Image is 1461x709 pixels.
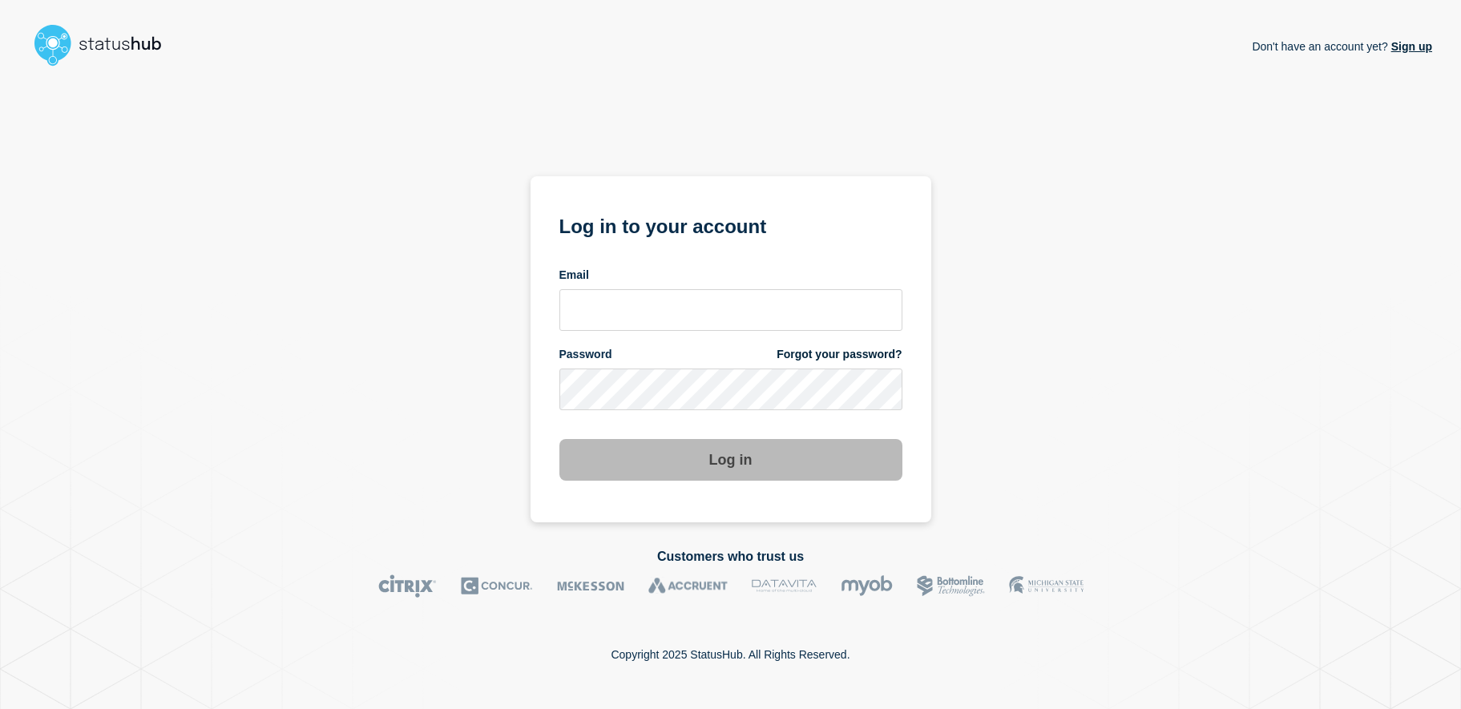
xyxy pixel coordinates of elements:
[559,289,902,331] input: email input
[648,574,728,598] img: Accruent logo
[559,369,902,410] input: password input
[29,19,181,70] img: StatusHub logo
[559,439,902,481] button: Log in
[1252,27,1432,66] p: Don't have an account yet?
[461,574,533,598] img: Concur logo
[559,347,612,362] span: Password
[1009,574,1084,598] img: MSU logo
[559,210,902,240] h1: Log in to your account
[917,574,985,598] img: Bottomline logo
[611,648,850,661] p: Copyright 2025 StatusHub. All Rights Reserved.
[557,574,624,598] img: McKesson logo
[1388,40,1432,53] a: Sign up
[378,574,437,598] img: Citrix logo
[777,347,902,362] a: Forgot your password?
[841,574,893,598] img: myob logo
[752,574,817,598] img: DataVita logo
[559,268,589,283] span: Email
[29,550,1432,564] h2: Customers who trust us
